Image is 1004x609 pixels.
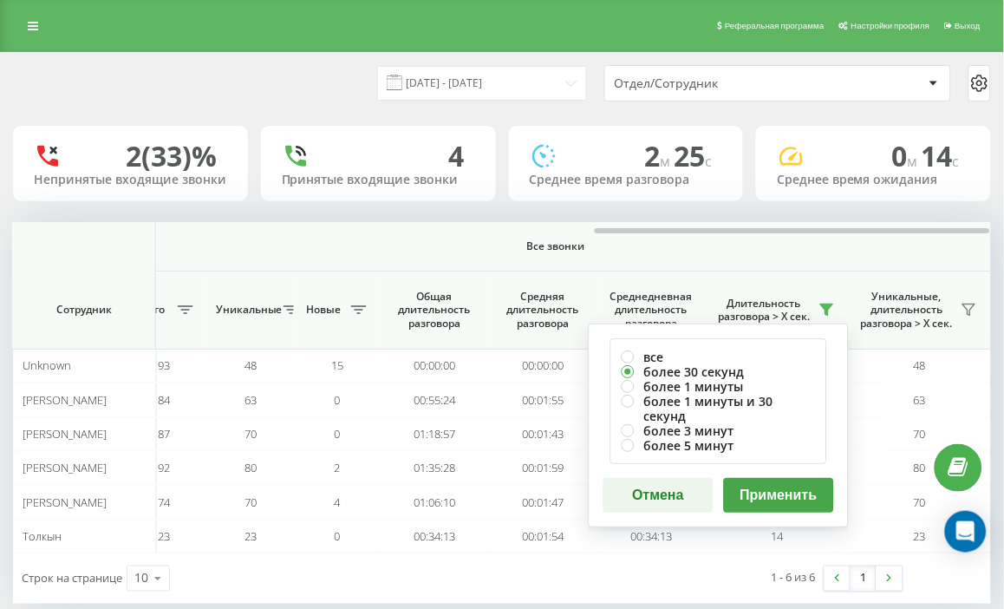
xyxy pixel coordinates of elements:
[158,460,170,475] span: 92
[158,528,170,544] span: 23
[908,152,922,171] span: м
[381,451,489,485] td: 01:35:28
[772,569,816,586] div: 1 - 6 из 6
[244,392,257,408] span: 63
[381,417,489,451] td: 01:18:57
[922,137,960,174] span: 14
[714,297,814,324] span: Длительность разговора > Х сек.
[244,357,257,373] span: 48
[489,383,597,416] td: 00:01:55
[772,528,784,544] span: 14
[335,494,341,510] span: 4
[622,364,816,379] label: более 30 секунд
[303,303,346,317] span: Новые
[158,426,170,442] span: 87
[615,76,822,91] div: Отдел/Сотрудник
[23,528,62,544] span: Толкын
[381,485,489,519] td: 01:06:10
[489,349,597,383] td: 00:00:00
[23,426,107,442] span: [PERSON_NAME]
[489,451,597,485] td: 00:01:59
[914,460,926,475] span: 80
[331,357,343,373] span: 15
[158,494,170,510] span: 74
[622,379,816,394] label: более 1 минуты
[158,392,170,408] span: 84
[660,152,674,171] span: м
[158,357,170,373] span: 93
[23,460,107,475] span: [PERSON_NAME]
[851,21,930,30] span: Настройки профиля
[530,173,723,187] div: Среднее время разговора
[335,528,341,544] span: 0
[335,392,341,408] span: 0
[126,140,217,173] div: 2 (33)%
[134,570,148,587] div: 10
[622,438,816,453] label: более 5 минут
[777,173,970,187] div: Среднее время ожидания
[23,494,107,510] span: [PERSON_NAME]
[172,239,940,253] span: Все звонки
[851,566,877,591] a: 1
[449,140,465,173] div: 4
[244,426,257,442] span: 70
[892,137,922,174] span: 0
[610,290,693,331] span: Среднедневная длительность разговора
[34,173,227,187] div: Непринятые входящие звонки
[282,173,475,187] div: Принятые входящие звонки
[502,290,584,331] span: Средняя длительность разговора
[23,392,107,408] span: [PERSON_NAME]
[489,417,597,451] td: 00:01:43
[945,511,987,553] div: Open Intercom Messenger
[644,137,674,174] span: 2
[489,485,597,519] td: 00:01:47
[622,350,816,364] label: все
[914,494,926,510] span: 70
[394,290,476,331] span: Общая длительность разговора
[22,571,122,586] span: Строк на странице
[381,349,489,383] td: 00:00:00
[953,152,960,171] span: c
[724,478,834,513] button: Применить
[622,423,816,438] label: более 3 минут
[335,460,341,475] span: 2
[705,152,712,171] span: c
[914,528,926,544] span: 23
[216,303,278,317] span: Уникальные
[244,460,257,475] span: 80
[335,426,341,442] span: 0
[381,520,489,553] td: 00:34:13
[622,394,816,423] label: более 1 минуты и 30 секунд
[914,426,926,442] span: 70
[381,383,489,416] td: 00:55:24
[597,520,706,553] td: 00:34:13
[955,21,981,30] span: Выход
[28,303,140,317] span: Сотрудник
[857,290,956,331] span: Уникальные, длительность разговора > Х сек.
[23,357,71,373] span: Unknown
[914,392,926,408] span: 63
[244,494,257,510] span: 70
[244,528,257,544] span: 23
[674,137,712,174] span: 25
[725,21,825,30] span: Реферальная программа
[489,520,597,553] td: 00:01:54
[603,478,714,513] button: Отмена
[914,357,926,373] span: 48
